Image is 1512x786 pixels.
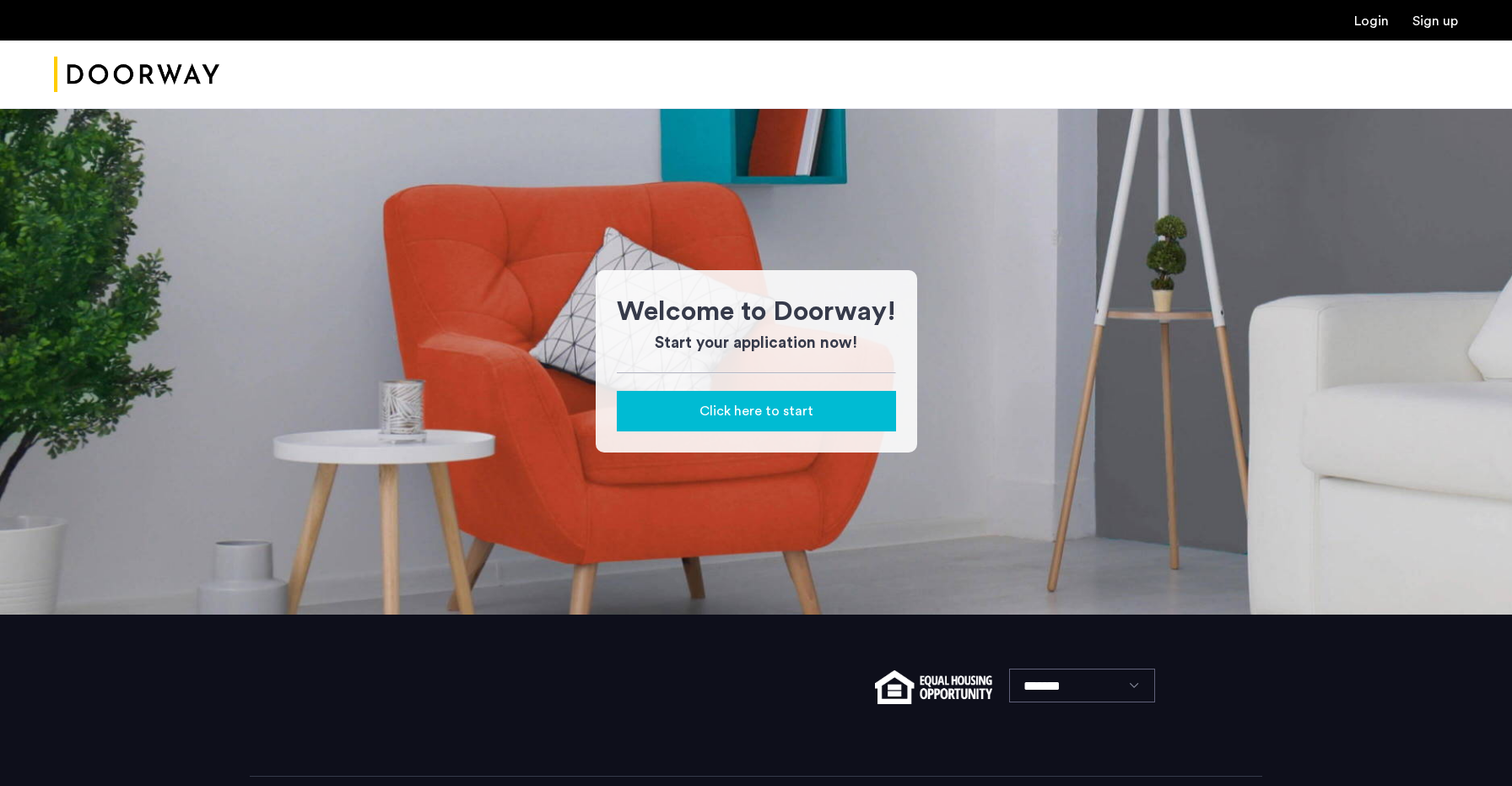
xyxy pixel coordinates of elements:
[617,332,896,355] h3: Start your application now!
[617,391,896,431] button: button
[54,43,219,106] a: Cazamio Logo
[699,401,813,421] span: Click here to start
[875,670,992,704] img: equal-housing.png
[1354,14,1389,28] a: Login
[54,43,219,106] img: logo
[617,291,896,332] h1: Welcome to Doorway!
[1009,669,1155,702] select: Language select
[1412,14,1458,28] a: Registration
